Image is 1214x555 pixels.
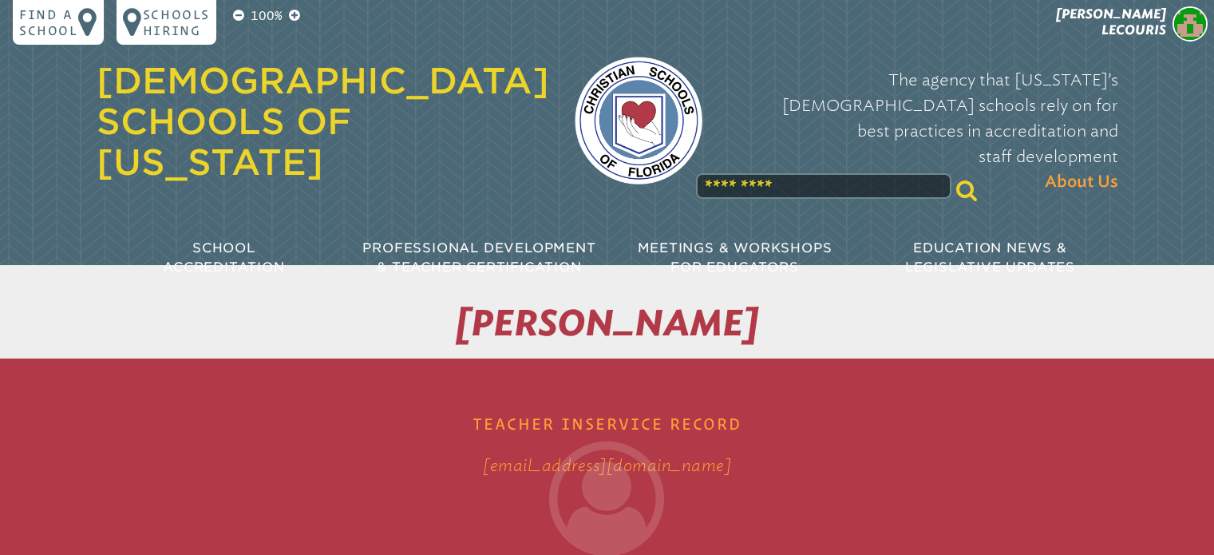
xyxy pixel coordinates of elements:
span: [PERSON_NAME] Lecouris [1056,6,1166,38]
span: Education News & Legislative Updates [905,240,1075,275]
span: [PERSON_NAME] [456,302,758,345]
span: School Accreditation [163,240,284,275]
span: Meetings & Workshops for Educators [638,240,832,275]
p: Schools Hiring [143,6,210,38]
p: 100% [247,6,286,26]
span: About Us [1045,169,1118,195]
p: Find a school [19,6,78,38]
img: 928195b70fb172cf12a964a59dd449b0 [1172,6,1208,42]
a: [DEMOGRAPHIC_DATA] Schools of [US_STATE] [97,60,549,183]
span: Professional Development & Teacher Certification [362,240,595,275]
img: csf-logo-web-colors.png [575,57,702,184]
p: The agency that [US_STATE]’s [DEMOGRAPHIC_DATA] schools rely on for best practices in accreditati... [728,67,1118,195]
